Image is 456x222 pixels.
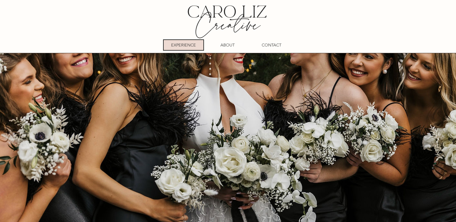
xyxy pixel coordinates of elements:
p: ABOUT [220,40,235,50]
a: CONTACT [251,39,292,51]
p: CONTACT [262,40,281,50]
a: ABOUT [207,39,248,51]
nav: Site [161,39,294,51]
a: EXPERIENCE [163,39,204,51]
p: EXPERIENCE [171,40,196,50]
